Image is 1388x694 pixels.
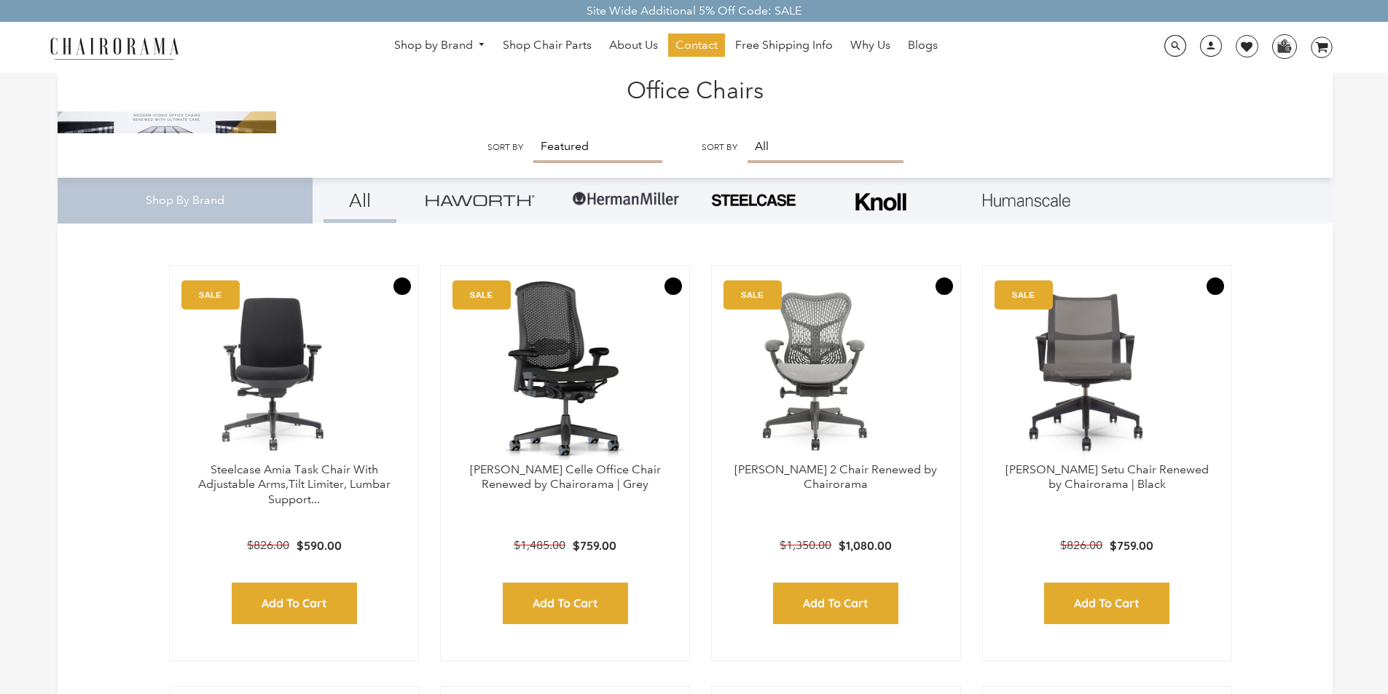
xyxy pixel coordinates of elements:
[675,38,718,53] span: Contact
[503,583,628,624] input: Add to Cart
[1012,290,1035,299] text: SALE
[184,280,404,462] a: Amia Chair by chairorama.com Renewed Amia Chair chairorama.com
[573,538,616,553] p: $759.00
[72,73,1318,104] h1: Office Chairs
[455,280,675,462] a: Herman Miller Celle Office Chair Renewed by Chairorama | Grey - chairorama Herman Miller Celle Of...
[843,33,898,57] a: Why Us
[571,178,681,221] img: Group-1.png
[470,462,661,492] a: [PERSON_NAME] Celle Office Chair Renewed by Chairorama | Grey
[455,280,675,462] img: Herman Miller Celle Office Chair Renewed by Chairorama | Grey - chairorama
[249,33,1083,60] nav: DesktopNavigation
[901,33,945,57] a: Blogs
[42,35,187,60] img: chairorama
[728,33,840,57] a: Free Shipping Info
[780,538,839,553] p: $1,350.00
[514,538,573,553] p: $1,485.00
[741,290,764,299] text: SALE
[503,38,592,53] span: Shop Chair Parts
[1273,35,1295,57] img: WhatsApp_Image_2024-07-12_at_16.23.01.webp
[735,38,833,53] span: Free Shipping Info
[470,290,493,299] text: SALE
[850,38,890,53] span: Why Us
[495,33,599,57] a: Shop Chair Parts
[936,277,953,295] button: Add to Wishlist
[609,38,658,53] span: About Us
[668,33,725,57] a: Contact
[734,462,937,492] a: [PERSON_NAME] 2 Chair Renewed by Chairorama
[387,34,493,57] a: Shop by Brand
[198,462,391,507] a: Steelcase Amia Task Chair With Adjustable Arms,Tilt Limiter, Lumbar Support...
[232,583,357,624] input: Add to Cart
[487,142,523,153] label: Sort by
[1044,583,1169,624] input: Add to Cart
[664,277,682,295] button: Add to Wishlist
[199,290,221,299] text: SALE
[297,538,342,553] p: $590.00
[710,192,797,208] img: PHOTO-2024-07-09-00-53-10-removebg-preview.png
[997,280,1217,462] a: Herman Miller Setu Chair Renewed by Chairorama | Black - chairorama Herman Miller Setu Chair Rene...
[726,280,946,462] a: Herman Miller Mirra 2 Chair Renewed by Chairorama - chairorama Herman Miller Mirra 2 Chair Renewe...
[852,184,910,221] img: Frame_4.png
[58,178,313,224] div: Shop By Brand
[602,33,665,57] a: About Us
[1005,462,1209,492] a: [PERSON_NAME] Setu Chair Renewed by Chairorama | Black
[1207,277,1224,295] button: Add to Wishlist
[184,280,366,462] img: Amia Chair by chairorama.com
[908,38,938,53] span: Blogs
[773,583,898,624] input: Add to Cart
[324,178,396,223] a: All
[426,194,535,205] img: Group_4be16a4b-c81a-4a6e-a540-764d0a8faf6e.png
[1110,538,1153,553] p: $759.00
[702,142,737,153] label: Sort by
[839,538,892,553] p: $1,080.00
[726,280,909,462] img: Herman Miller Mirra 2 Chair Renewed by Chairorama - chairorama
[997,280,1180,462] img: Herman Miller Setu Chair Renewed by Chairorama | Black - chairorama
[247,538,297,553] p: $826.00
[393,277,411,295] button: Add to Wishlist
[983,194,1070,207] img: Layer_1_1.png
[1060,538,1110,553] p: $826.00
